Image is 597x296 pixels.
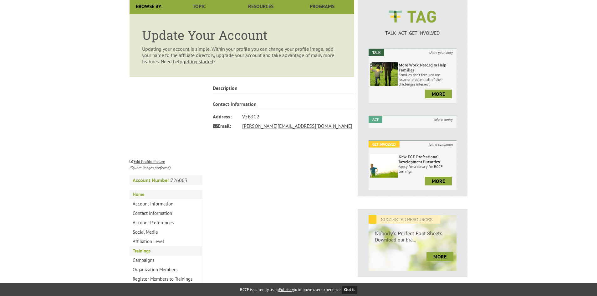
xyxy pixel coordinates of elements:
em: Act [369,116,382,123]
h6: New ECE Professional Development Bursaries [399,154,455,164]
h6: Nobody's Perfect Fact Sheets [369,224,457,236]
i: take a survey [430,116,457,123]
h6: More Work Needed to Help Families [399,62,455,72]
a: more [425,177,452,185]
a: Account Information [130,199,202,209]
span: Address [213,112,238,121]
em: SUGGESTED RESOURCES [369,215,440,224]
img: BCCF's TAG Logo [384,5,441,29]
i: (Square images preferred) [130,165,171,170]
a: more [426,252,453,261]
p: Apply for a bursary for BCCF trainings [399,164,455,174]
small: Edit Profile Picture [130,159,165,164]
article: Updating your account is simple. Within your profile you can change your profile image, add your ... [130,14,354,77]
a: Organization Members [130,265,202,274]
a: Social Media [130,227,202,237]
h4: Contact Information [213,101,355,109]
h1: Update Your Account [142,27,342,43]
button: Got it [342,286,357,293]
a: Edit Profile Picture [130,158,165,164]
a: V5B3G2 [242,113,259,120]
a: Home [130,190,202,199]
i: join a campaign [425,141,457,148]
h4: Description [213,85,355,93]
a: TALK ACT GET INVOLVED [369,23,457,36]
a: Affiliation Level [130,237,202,246]
p: 726063 [130,175,202,185]
a: Trainings [130,246,202,256]
p: Download our bra... [369,236,457,249]
span: Email [213,121,238,131]
a: Fullstory [279,287,294,292]
a: Account Preferences [130,218,202,227]
em: Get Involved [369,141,400,148]
a: [PERSON_NAME][EMAIL_ADDRESS][DOMAIN_NAME] [242,123,352,129]
p: Families don’t face just one issue or problem; all of their challenges intersect. [399,72,455,86]
a: Register Members to Trainings [130,274,202,284]
p: TALK ACT GET INVOLVED [369,30,457,36]
strong: Account Number: [133,177,171,183]
em: Talk [369,49,384,56]
a: more [425,90,452,98]
a: getting started [182,58,213,65]
i: share your story [426,49,457,56]
a: Campaigns [130,256,202,265]
a: Contact Information [130,209,202,218]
